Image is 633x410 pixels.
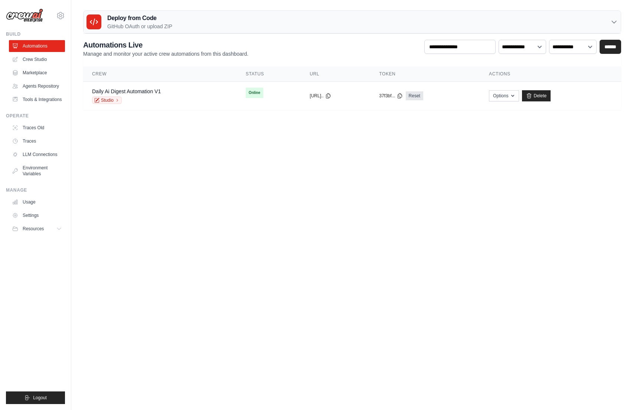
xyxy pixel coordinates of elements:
[92,88,161,94] a: Daily Ai Digest Automation V1
[9,80,65,92] a: Agents Repository
[9,135,65,147] a: Traces
[6,9,43,23] img: Logo
[9,94,65,105] a: Tools & Integrations
[9,162,65,180] a: Environment Variables
[301,66,370,82] th: URL
[246,88,263,98] span: Online
[83,40,248,50] h2: Automations Live
[9,40,65,52] a: Automations
[379,93,402,99] button: 37f3bf...
[9,53,65,65] a: Crew Studio
[9,149,65,160] a: LLM Connections
[9,209,65,221] a: Settings
[480,66,621,82] th: Actions
[9,223,65,235] button: Resources
[522,90,551,101] a: Delete
[33,395,47,401] span: Logout
[107,23,172,30] p: GitHub OAuth or upload ZIP
[237,66,301,82] th: Status
[489,90,519,101] button: Options
[83,50,248,58] p: Manage and monitor your active crew automations from this dashboard.
[92,97,122,104] a: Studio
[9,122,65,134] a: Traces Old
[406,91,423,100] a: Reset
[370,66,480,82] th: Token
[6,113,65,119] div: Operate
[9,67,65,79] a: Marketplace
[107,14,172,23] h3: Deploy from Code
[23,226,44,232] span: Resources
[9,196,65,208] a: Usage
[83,66,237,82] th: Crew
[6,391,65,404] button: Logout
[6,187,65,193] div: Manage
[6,31,65,37] div: Build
